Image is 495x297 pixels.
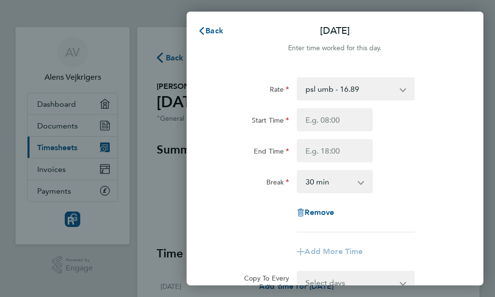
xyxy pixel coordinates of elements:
[297,139,373,162] input: E.g. 18:00
[252,116,290,127] label: Start Time
[266,178,290,189] label: Break
[205,26,223,35] span: Back
[297,209,334,216] button: Remove
[270,85,290,97] label: Rate
[320,24,350,38] p: [DATE]
[297,108,373,131] input: E.g. 08:00
[254,147,289,158] label: End Time
[188,21,233,41] button: Back
[234,274,290,291] label: Copy To Every Following
[305,208,334,217] span: Remove
[187,42,483,54] div: Enter time worked for this day.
